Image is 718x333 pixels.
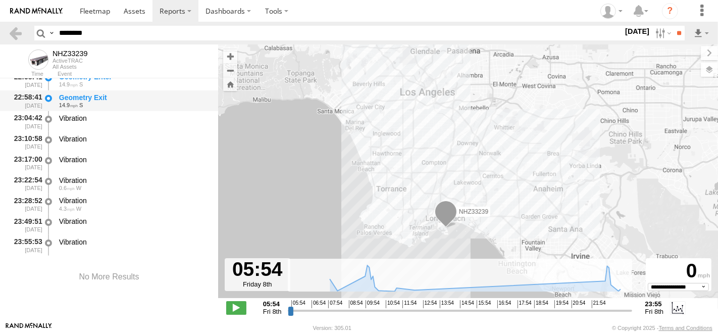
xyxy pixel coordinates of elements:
a: Back to previous Page [8,26,23,40]
span: 21:54 [592,300,606,308]
label: Play/Stop [226,301,246,314]
label: Search Filter Options [651,26,673,40]
span: 07:54 [328,300,342,308]
a: Visit our Website [6,323,52,333]
span: 17:54 [518,300,532,308]
span: Heading: 248 [76,206,81,212]
span: 05:54 [291,300,305,308]
div: Vibration [59,114,209,123]
div: Vibration [59,134,209,144]
span: 0.6 [59,185,75,191]
div: 22:58:41 [DATE] [8,71,43,89]
div: 23:17:00 [DATE] [8,154,43,172]
div: 23:49:51 [DATE] [8,215,43,234]
span: 4.3 [59,206,75,212]
img: rand-logo.svg [10,8,63,15]
label: [DATE] [623,26,651,37]
div: 23:04:42 [DATE] [8,112,43,131]
div: Geometry Exit [59,93,209,102]
span: 06:54 [312,300,326,308]
span: 08:54 [349,300,363,308]
div: Vibration [59,176,209,185]
div: NHZ33239 - View Asset History [53,50,88,58]
span: 14.9 [59,81,78,87]
strong: 05:54 [263,300,282,308]
div: Event [58,72,218,77]
div: 23:22:54 [DATE] [8,174,43,193]
div: 23:55:53 [DATE] [8,236,43,255]
span: 19:54 [554,300,569,308]
label: Search Query [47,26,56,40]
div: 23:28:52 [DATE] [8,195,43,214]
span: 11:54 [402,300,417,308]
span: Heading: 193 [79,81,83,87]
div: 22:58:41 [DATE] [8,91,43,110]
span: Heading: 264 [76,185,81,191]
span: Fri 8th Aug 2025 [645,308,664,315]
div: Version: 305.01 [313,325,351,331]
i: ? [662,3,678,19]
span: 20:54 [572,300,586,308]
span: 14:54 [460,300,474,308]
span: NHZ33239 [459,208,488,215]
div: All Assets [53,64,88,70]
div: Vibration [59,196,209,205]
a: Terms and Conditions [659,325,712,331]
label: Export results as... [693,26,710,40]
button: Zoom Home [223,77,237,91]
div: Zulema McIntosch [597,4,626,19]
button: Zoom out [223,63,237,77]
div: ActiveTRAC [53,58,88,64]
span: 12:54 [423,300,437,308]
div: Vibration [59,237,209,247]
span: 13:54 [440,300,454,308]
div: © Copyright 2025 - [612,325,712,331]
span: 16:54 [497,300,511,308]
span: 18:54 [534,300,548,308]
div: 23:10:58 [DATE] [8,133,43,152]
span: 09:54 [366,300,380,308]
div: Vibration [59,217,209,226]
strong: 23:55 [645,300,664,308]
span: 10:54 [386,300,400,308]
div: Time [8,72,43,77]
span: Fri 8th Aug 2025 [263,308,282,315]
div: Vibration [59,155,209,164]
button: Zoom in [223,50,237,63]
span: 15:54 [477,300,491,308]
div: 0 [647,260,710,283]
span: 14.9 [59,102,78,108]
span: Heading: 193 [79,102,83,108]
